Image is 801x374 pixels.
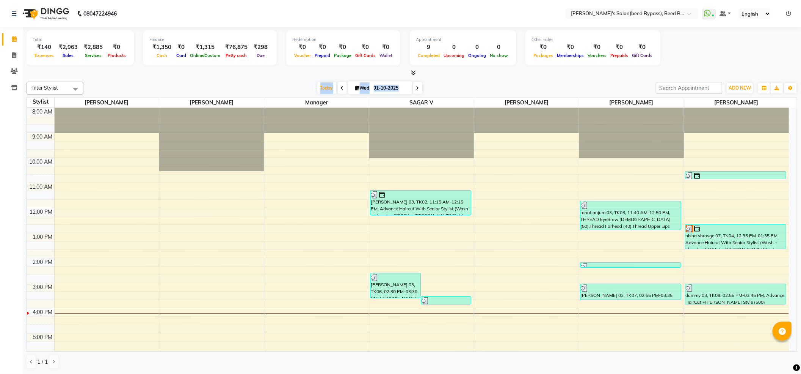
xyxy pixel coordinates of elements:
[31,133,54,141] div: 9:00 AM
[251,43,271,52] div: ₹298
[729,85,751,91] span: ADD NEW
[531,53,555,58] span: Packages
[369,98,474,107] span: SAGAR V
[555,43,586,52] div: ₹0
[580,263,681,267] div: Yashshree mam 03, TK05, 02:05 PM-02:15 PM, Thread Upper Lips [DEMOGRAPHIC_DATA] (40)
[31,108,54,116] div: 8:00 AM
[149,36,271,43] div: Finance
[580,284,681,300] div: [PERSON_NAME] 03, TK07, 02:55 PM-03:35 PM, BABY HAIRCUT LONG (350)
[630,53,654,58] span: Gift Cards
[353,43,378,52] div: ₹0
[106,43,128,52] div: ₹0
[608,43,630,52] div: ₹0
[188,43,222,52] div: ₹1,315
[28,158,54,166] div: 10:00 AM
[33,53,56,58] span: Expenses
[332,43,353,52] div: ₹0
[174,43,188,52] div: ₹0
[474,98,579,107] span: [PERSON_NAME]
[579,98,684,107] span: [PERSON_NAME]
[685,284,786,304] div: dummy 03, TK08, 02:55 PM-03:45 PM, Advance HairCut +[PERSON_NAME] Style (500)
[292,43,313,52] div: ₹0
[378,43,394,52] div: ₹0
[31,283,54,291] div: 3:00 PM
[27,98,54,106] div: Stylist
[313,53,332,58] span: Prepaid
[586,53,608,58] span: Vouchers
[55,98,159,107] span: [PERSON_NAME]
[656,82,722,94] input: Search Appointment
[83,53,103,58] span: Services
[317,82,336,94] span: Today
[442,43,466,52] div: 0
[727,83,753,93] button: ADD NEW
[488,43,510,52] div: 0
[580,201,681,230] div: rahat anjum 03, TK03, 11:40 AM-12:50 PM, THREAD EyeBrow [DEMOGRAPHIC_DATA] (50),Thread Forhead (4...
[586,43,608,52] div: ₹0
[255,53,266,58] span: Due
[332,53,353,58] span: Package
[685,224,786,249] div: nisha shravge 07, TK04, 12:35 PM-01:35 PM, Advance Haircut With Senior Stylist (Wash + blowdry+ST...
[466,43,488,52] div: 0
[630,43,654,52] div: ₹0
[61,53,76,58] span: Sales
[222,43,251,52] div: ₹76,875
[370,191,471,215] div: [PERSON_NAME] 03, TK02, 11:15 AM-12:15 PM, Advance Haircut With Senior Stylist (Wash + blowdry+ST...
[372,82,409,94] input: 2025-10-01
[81,43,106,52] div: ₹2,885
[149,43,174,52] div: ₹1,350
[684,98,789,107] span: [PERSON_NAME]
[28,208,54,216] div: 12:00 PM
[313,43,332,52] div: ₹0
[555,53,586,58] span: Memberships
[224,53,249,58] span: Petty cash
[442,53,466,58] span: Upcoming
[31,333,54,341] div: 5:00 PM
[466,53,488,58] span: Ongoing
[370,273,420,298] div: [PERSON_NAME] 03, TK06, 02:30 PM-03:30 PM, [PERSON_NAME] SHAPE AND STYLING (200),DANDRUFF TREATME...
[33,43,56,52] div: ₹140
[353,53,378,58] span: Gift Cards
[608,53,630,58] span: Prepaids
[56,43,81,52] div: ₹2,963
[531,43,555,52] div: ₹0
[292,53,313,58] span: Voucher
[354,85,372,91] span: Wed
[421,297,471,304] div: dummy 03, TK09, 03:25 PM-03:45 PM, CLEAN SHAVE (150)
[31,308,54,316] div: 4:00 PM
[31,258,54,266] div: 2:00 PM
[37,358,48,366] span: 1 / 1
[416,53,442,58] span: Completed
[378,53,394,58] span: Wallet
[685,172,786,179] div: [PERSON_NAME] 03, TK01, 10:30 AM-10:50 AM, [PERSON_NAME] Trimming [DEMOGRAPHIC_DATA] (150)
[264,98,369,107] span: manager
[33,36,128,43] div: Total
[174,53,188,58] span: Card
[416,43,442,52] div: 9
[488,53,510,58] span: No show
[31,85,58,91] span: Filter Stylist
[106,53,128,58] span: Products
[28,183,54,191] div: 11:00 AM
[31,233,54,241] div: 1:00 PM
[188,53,222,58] span: Online/Custom
[83,3,117,24] b: 08047224946
[155,53,169,58] span: Cash
[159,98,264,107] span: [PERSON_NAME]
[292,36,394,43] div: Redemption
[19,3,71,24] img: logo
[531,36,654,43] div: Other sales
[416,36,510,43] div: Appointment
